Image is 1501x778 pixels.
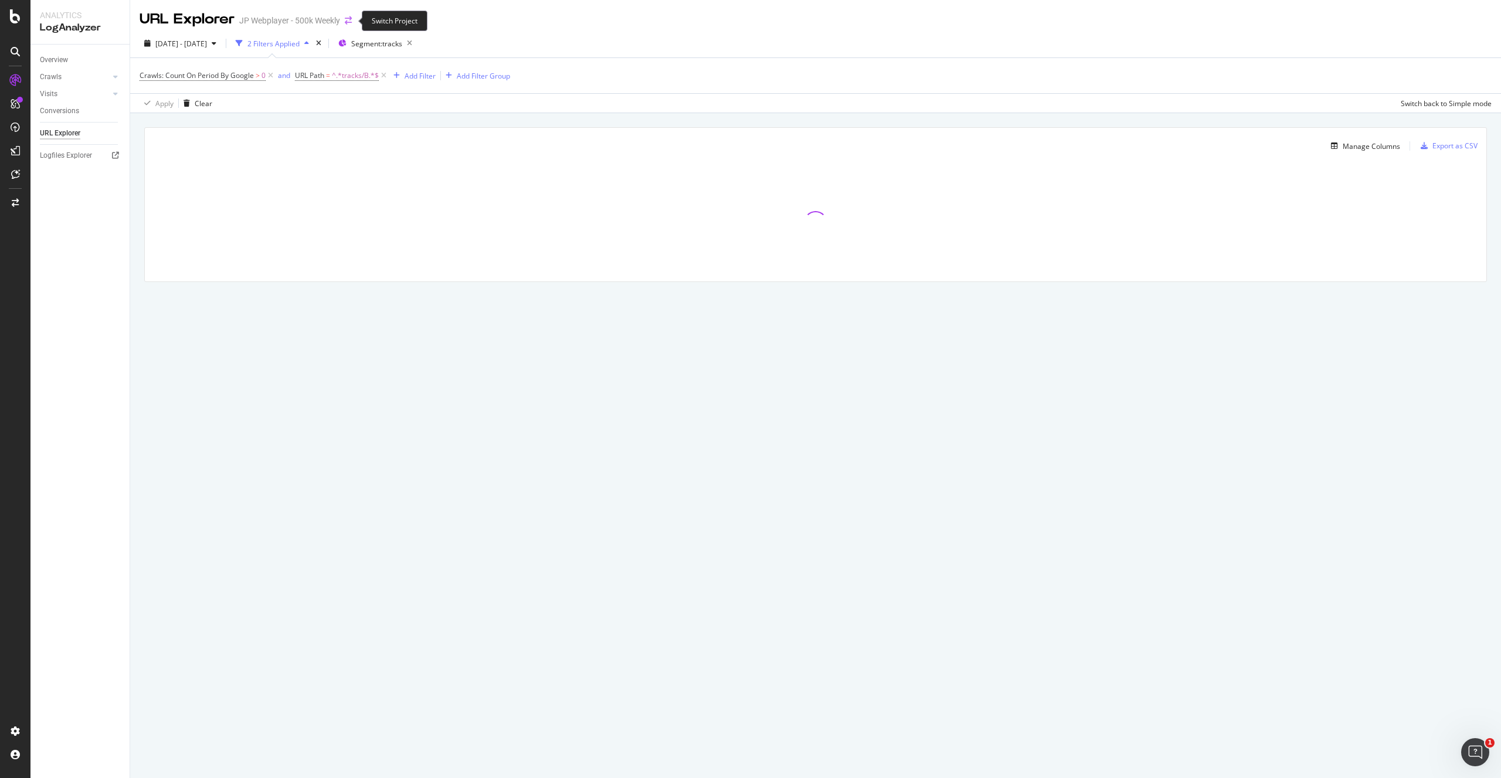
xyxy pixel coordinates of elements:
a: Conversions [40,105,121,117]
button: 2 Filters Applied [231,34,314,53]
div: Switch back to Simple mode [1401,98,1492,108]
div: Logfiles Explorer [40,150,92,162]
a: URL Explorer [40,127,121,140]
span: Crawls: Count On Period By Google [140,70,254,80]
span: 0 [262,67,266,84]
button: Export as CSV [1416,137,1478,155]
div: URL Explorer [140,9,235,29]
button: and [278,70,290,81]
a: Visits [40,88,110,100]
div: URL Explorer [40,127,80,140]
a: Crawls [40,71,110,83]
div: Add Filter [405,71,436,81]
div: Export as CSV [1432,141,1478,151]
span: Segment: tracks [351,39,402,49]
div: and [278,70,290,80]
button: Clear [179,94,212,113]
div: arrow-right-arrow-left [345,16,352,25]
div: Analytics [40,9,120,21]
a: Overview [40,54,121,66]
span: 1 [1485,738,1495,748]
div: Crawls [40,71,62,83]
button: Apply [140,94,174,113]
iframe: Intercom live chat [1461,738,1489,766]
button: Add Filter Group [441,69,510,83]
div: Visits [40,88,57,100]
div: times [314,38,324,49]
span: = [326,70,330,80]
div: Apply [155,98,174,108]
button: [DATE] - [DATE] [140,34,221,53]
span: URL Path [295,70,324,80]
div: Clear [195,98,212,108]
span: [DATE] - [DATE] [155,39,207,49]
button: Manage Columns [1326,139,1400,153]
div: Overview [40,54,68,66]
div: Switch Project [362,11,427,31]
button: Add Filter [389,69,436,83]
a: Logfiles Explorer [40,150,121,162]
span: > [256,70,260,80]
button: Segment:tracks [334,34,417,53]
div: Add Filter Group [457,71,510,81]
div: LogAnalyzer [40,21,120,35]
div: JP Webplayer - 500k Weekly [239,15,340,26]
div: 2 Filters Applied [247,39,300,49]
div: Manage Columns [1343,141,1400,151]
span: ^.*tracks/B.*$ [332,67,379,84]
div: Conversions [40,105,79,117]
button: Switch back to Simple mode [1396,94,1492,113]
